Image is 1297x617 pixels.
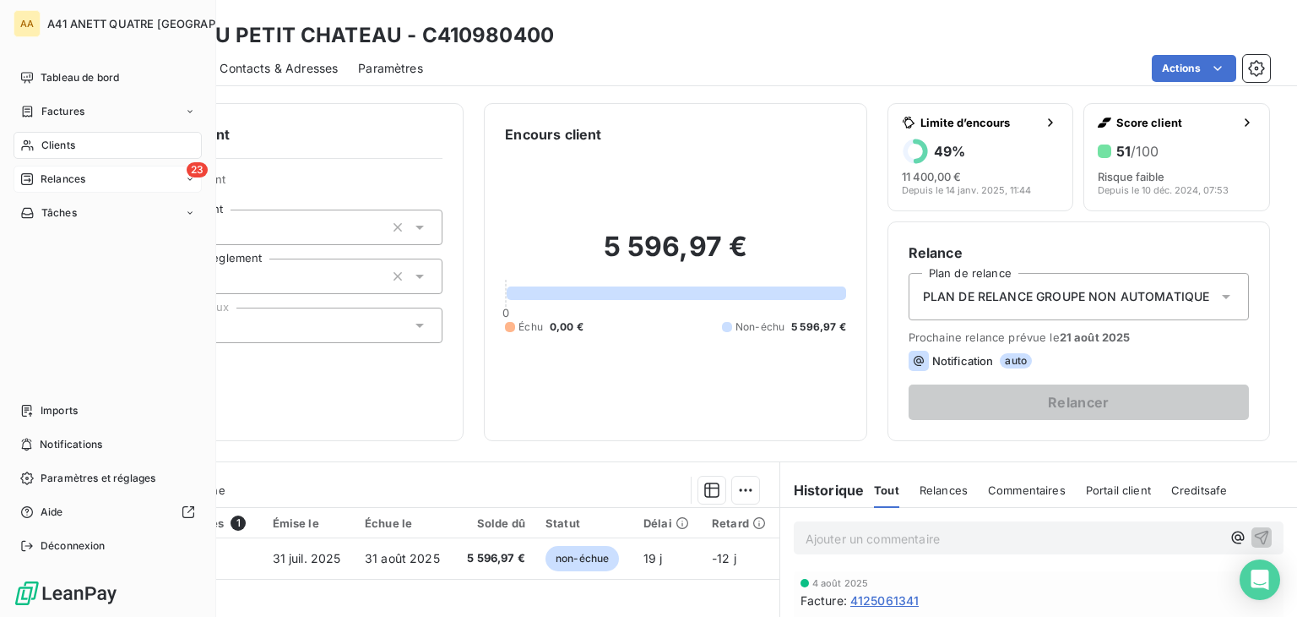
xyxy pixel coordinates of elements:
h6: 49 % [934,143,965,160]
span: Notification [932,354,994,368]
div: Émise le [273,516,345,530]
span: PLAN DE RELANCE GROUPE NON AUTOMATIQUE [923,288,1210,305]
a: Factures [14,98,202,125]
div: Open Intercom Messenger [1240,560,1280,600]
span: 0,00 € [550,319,583,335]
span: non-échue [545,546,619,571]
a: Tableau de bord [14,64,202,91]
span: 0 [502,306,509,319]
h2: 5 596,97 € [505,230,845,281]
h6: Informations client [102,124,442,145]
div: Retard [712,516,769,530]
a: Clients [14,132,202,159]
a: Tâches [14,199,202,227]
span: Non-échu [735,319,784,335]
img: Logo LeanPay [14,580,118,607]
div: AA [14,10,41,37]
span: Depuis le 10 déc. 2024, 07:53 [1098,185,1229,195]
span: Paramètres et réglages [41,471,155,486]
a: Imports [14,397,202,424]
span: A41 ANETT QUATRE [GEOGRAPHIC_DATA] [47,17,273,30]
span: auto [1000,353,1032,369]
span: Paramètres [358,60,423,77]
span: -12 j [712,551,736,565]
span: Notifications [40,437,102,452]
span: Tâches [41,205,77,221]
h6: Encours client [505,124,601,145]
a: Paramètres et réglages [14,465,202,492]
div: Échue le [365,516,444,530]
h6: Historique [780,480,865,500]
button: Actions [1152,55,1236,82]
h6: Relance [909,243,1249,263]
span: Creditsafe [1171,483,1228,497]
span: 11 400,00 € [902,170,961,183]
span: 21 août 2025 [1060,330,1131,344]
span: Score client [1116,116,1234,129]
button: Limite d’encours49%11 400,00 €Depuis le 14 janv. 2025, 11:44 [887,103,1074,211]
span: Tableau de bord [41,70,119,85]
span: 5 596,97 € [791,319,846,335]
a: 23Relances [14,166,202,193]
span: Commentaires [988,483,1066,497]
h3: MDR DU PETIT CHATEAU - C410980400 [149,20,554,51]
span: 4 août 2025 [812,578,869,588]
a: Aide [14,499,202,526]
div: Statut [545,516,623,530]
span: Limite d’encours [920,116,1038,129]
span: Contacts & Adresses [220,60,338,77]
span: Propriétés Client [136,172,442,196]
span: 4125061341 [850,592,920,609]
span: Facture : [800,592,847,609]
span: Factures [41,104,84,119]
span: Échu [518,319,543,335]
h6: 51 [1116,143,1159,160]
span: Relances [920,483,968,497]
button: Score client51/100Risque faibleDepuis le 10 déc. 2024, 07:53 [1083,103,1270,211]
span: Risque faible [1098,170,1164,183]
span: 5 596,97 € [464,550,525,567]
span: 1 [231,516,246,531]
span: Imports [41,403,78,418]
span: Aide [41,505,63,520]
span: 31 juil. 2025 [273,551,341,565]
button: Relancer [909,385,1249,420]
div: Solde dû [464,516,525,530]
div: Délai [643,516,692,530]
span: Tout [874,483,899,497]
span: Portail client [1086,483,1151,497]
span: Clients [41,138,75,153]
span: /100 [1131,143,1159,160]
span: Relances [41,172,85,187]
span: 23 [187,162,208,177]
span: Prochaine relance prévue le [909,330,1249,344]
span: 19 j [643,551,663,565]
span: Déconnexion [41,538,106,554]
span: 31 août 2025 [365,551,440,565]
